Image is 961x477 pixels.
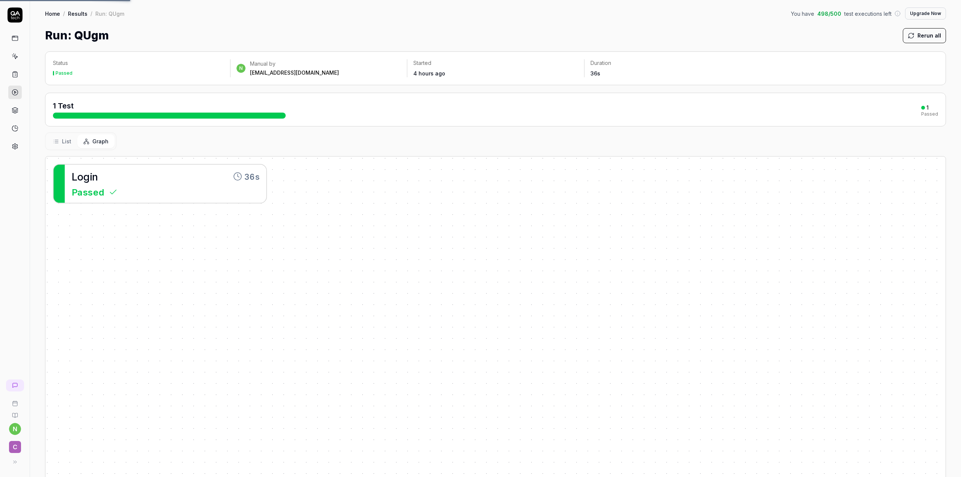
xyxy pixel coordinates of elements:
[413,70,445,77] time: 4 hours ago
[817,10,841,18] span: 498 / 500
[236,64,246,73] span: n
[95,10,124,17] div: Run: QUgm
[590,70,600,77] time: 36s
[413,59,578,67] p: Started
[72,185,104,199] span: Passed
[92,137,108,145] span: Graph
[83,170,90,182] span: g
[590,59,755,67] p: Duration
[926,104,929,111] div: 1
[3,394,27,406] a: Book a call with us
[250,69,339,77] div: [EMAIL_ADDRESS][DOMAIN_NAME]
[9,423,21,435] button: n
[45,10,60,17] a: Home
[3,435,27,454] button: C
[250,60,339,68] div: Manual by
[77,134,114,148] button: Graph
[6,379,24,391] a: New conversation
[905,8,946,20] button: Upgrade Now
[791,10,814,18] span: You have
[53,59,224,67] p: Status
[903,28,946,43] button: Rerun all
[77,170,84,182] span: o
[45,27,109,44] h1: Run: QUgm
[63,10,65,17] div: /
[53,164,267,203] a: Login36sPassed
[844,10,892,18] span: test executions left
[56,71,72,75] div: Passed
[244,170,260,182] time: 36s
[921,112,938,116] div: Passed
[53,101,74,110] span: 1 Test
[3,406,27,418] a: Documentation
[72,170,77,182] span: L
[47,134,77,148] button: List
[62,137,71,145] span: List
[90,170,92,182] span: i
[90,10,92,17] div: /
[92,170,98,182] span: n
[68,10,87,17] a: Results
[9,441,21,453] span: C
